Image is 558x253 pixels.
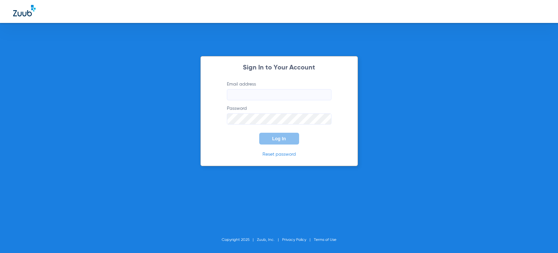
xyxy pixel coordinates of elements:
button: Log In [259,133,299,145]
input: Password [227,113,331,125]
a: Terms of Use [314,238,336,242]
span: Log In [272,136,286,141]
label: Password [227,105,331,125]
h2: Sign In to Your Account [217,65,341,71]
a: Privacy Policy [282,238,306,242]
li: Copyright 2025 [222,237,257,243]
label: Email address [227,81,331,100]
a: Reset password [262,152,296,157]
li: Zuub, Inc. [257,237,282,243]
img: Zuub Logo [13,5,36,16]
input: Email address [227,89,331,100]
